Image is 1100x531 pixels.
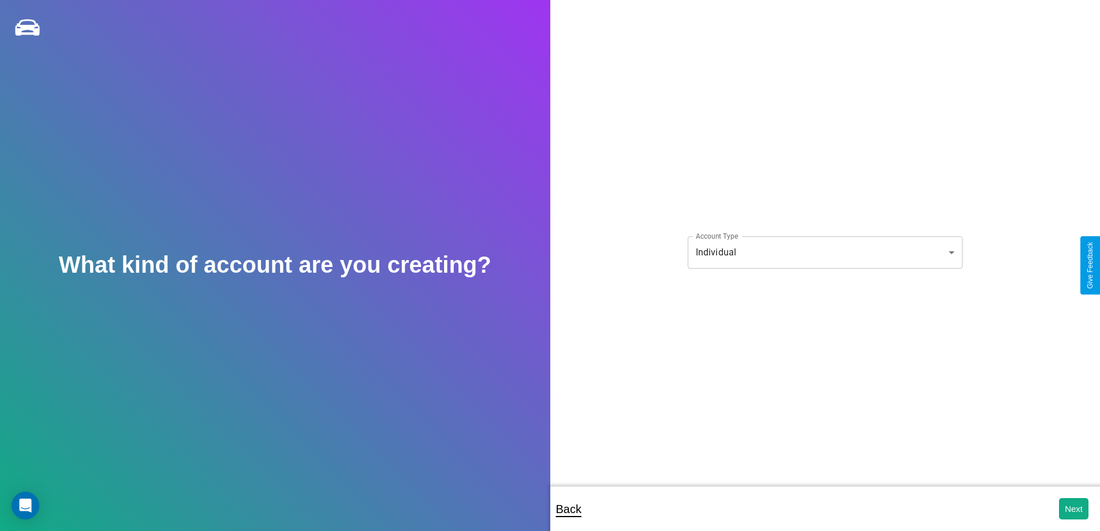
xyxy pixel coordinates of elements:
button: Next [1059,498,1088,519]
div: Open Intercom Messenger [12,492,39,519]
div: Give Feedback [1086,242,1094,289]
div: Individual [688,236,963,269]
label: Account Type [696,231,738,241]
p: Back [556,499,581,519]
h2: What kind of account are you creating? [59,252,491,278]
